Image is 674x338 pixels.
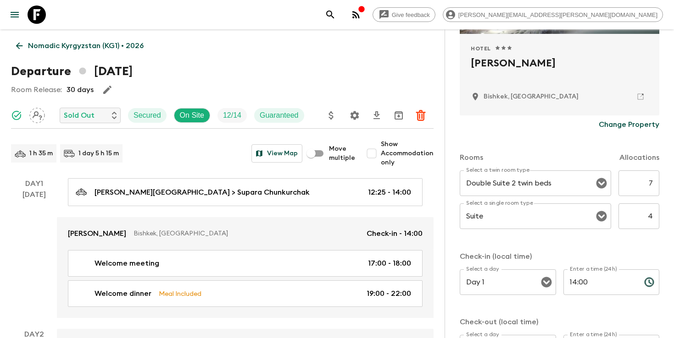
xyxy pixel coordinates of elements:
p: Check-in - 14:00 [367,228,423,239]
button: Archive (Completed, Cancelled or Unsynced Departures only) [390,106,408,125]
p: Check-in (local time) [460,251,659,262]
button: Delete [412,106,430,125]
button: Open [595,177,608,190]
a: Nomadic Kyrgyzstan (KG1) • 2026 [11,37,149,55]
label: Select a day [466,265,499,273]
button: Choose time, selected time is 2:00 PM [640,273,658,291]
span: Show Accommodation only [381,140,434,167]
p: On Site [180,110,204,121]
div: On Site [174,108,210,123]
a: [PERSON_NAME][GEOGRAPHIC_DATA] > Supara Chunkurchak12:25 - 14:00 [68,178,423,206]
input: hh:mm [563,269,637,295]
svg: Synced Successfully [11,110,22,121]
p: Allocations [619,152,659,163]
div: [PERSON_NAME][EMAIL_ADDRESS][PERSON_NAME][DOMAIN_NAME] [443,7,663,22]
button: search adventures [321,5,340,24]
a: Welcome dinnerMeal Included19:00 - 22:00 [68,280,423,307]
span: [PERSON_NAME][EMAIL_ADDRESS][PERSON_NAME][DOMAIN_NAME] [453,11,663,18]
span: Hotel [471,45,491,52]
a: Welcome meeting17:00 - 18:00 [68,250,423,277]
p: Nomadic Kyrgyzstan (KG1) • 2026 [28,40,144,51]
label: Select a single room type [466,199,533,207]
label: Select a twin room type [466,166,529,174]
button: Change Property [599,115,659,134]
div: Trip Fill [217,108,247,123]
p: 12:25 - 14:00 [368,187,411,198]
p: Secured [134,110,161,121]
p: Meal Included [159,289,201,299]
span: Give feedback [387,11,435,18]
button: Open [540,276,553,289]
p: Rooms [460,152,483,163]
p: Change Property [599,119,659,130]
div: Secured [128,108,167,123]
p: Sold Out [64,110,95,121]
p: 30 days [67,84,94,95]
a: [PERSON_NAME]Bishkek, [GEOGRAPHIC_DATA]Check-in - 14:00 [57,217,434,250]
div: [DATE] [22,189,46,318]
h2: [PERSON_NAME] [471,56,648,85]
span: Assign pack leader [29,110,45,118]
button: Update Price, Early Bird Discount and Costs [322,106,340,125]
p: Bishkek, Kyrgyzstan [484,92,579,101]
p: 1 h 35 m [29,149,53,158]
button: menu [6,5,24,24]
button: View Map [251,144,302,163]
p: Welcome dinner [95,288,151,299]
p: [PERSON_NAME] [68,228,126,239]
button: Open [595,210,608,223]
p: Room Release: [11,84,62,95]
p: 1 day 5 h 15 m [78,149,119,158]
p: 19:00 - 22:00 [367,288,411,299]
p: 12 / 14 [223,110,241,121]
label: Enter a time (24h) [570,265,617,273]
button: Settings [345,106,364,125]
p: Check-out (local time) [460,316,659,327]
p: 17:00 - 18:00 [368,258,411,269]
p: Bishkek, [GEOGRAPHIC_DATA] [134,229,359,238]
p: Day 1 [11,178,57,189]
h1: Departure [DATE] [11,62,133,81]
p: Guaranteed [260,110,299,121]
button: Download CSV [368,106,386,125]
p: [PERSON_NAME][GEOGRAPHIC_DATA] > Supara Chunkurchak [95,187,310,198]
a: Give feedback [373,7,435,22]
p: Welcome meeting [95,258,159,269]
span: Move multiple [329,144,355,163]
